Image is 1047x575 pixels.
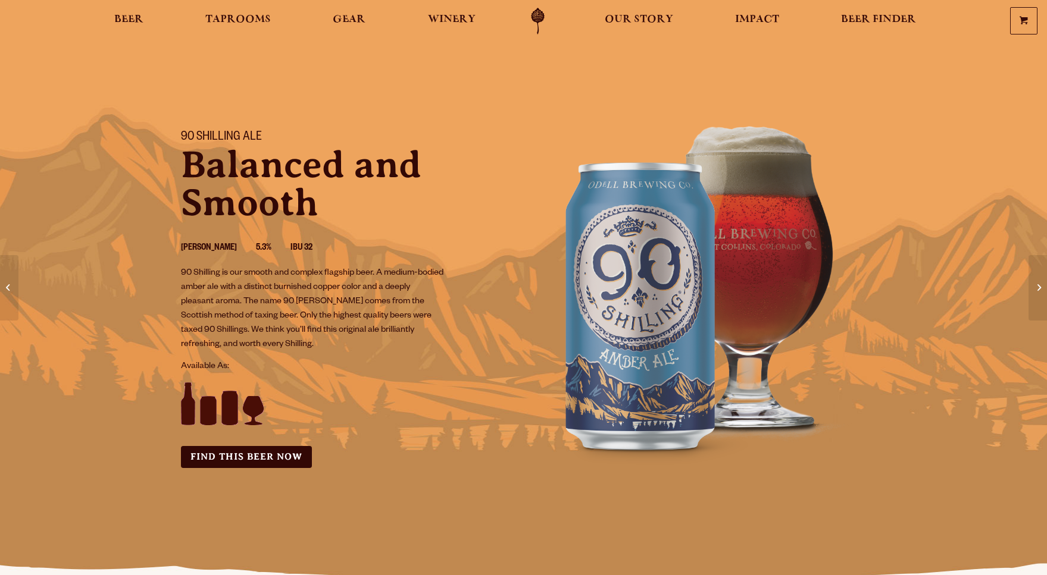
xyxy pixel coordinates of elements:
[181,130,510,146] h1: 90 Shilling Ale
[107,8,151,34] a: Beer
[205,15,271,24] span: Taprooms
[727,8,787,34] a: Impact
[735,15,779,24] span: Impact
[198,8,279,34] a: Taprooms
[515,8,560,34] a: Odell Home
[181,266,444,352] p: 90 Shilling is our smooth and complex flagship beer. A medium-bodied amber ale with a distinct bu...
[181,446,312,468] a: Find this Beer Now
[181,241,256,256] li: [PERSON_NAME]
[181,360,510,374] p: Available As:
[833,8,924,34] a: Beer Finder
[333,15,365,24] span: Gear
[256,241,290,256] li: 5.3%
[290,241,332,256] li: IBU 32
[181,146,510,222] p: Balanced and Smooth
[597,8,681,34] a: Our Story
[428,15,476,24] span: Winery
[605,15,673,24] span: Our Story
[325,8,373,34] a: Gear
[420,8,483,34] a: Winery
[114,15,143,24] span: Beer
[841,15,916,24] span: Beer Finder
